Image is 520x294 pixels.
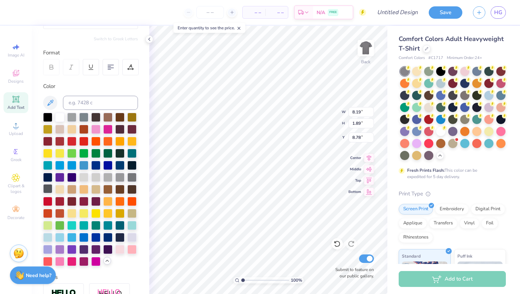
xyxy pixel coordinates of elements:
[43,82,138,90] div: Color
[399,190,506,198] div: Print Type
[447,55,482,61] span: Minimum Order: 24 +
[399,35,504,53] span: Comfort Colors Adult Heavyweight T-Shirt
[270,9,284,16] span: – –
[7,215,24,220] span: Decorate
[399,218,427,229] div: Applique
[247,9,261,16] span: – –
[361,59,370,65] div: Back
[348,178,361,183] span: Top
[428,55,443,61] span: # C1717
[329,10,337,15] span: FREE
[8,52,24,58] span: Image AI
[4,183,28,194] span: Clipart & logos
[11,157,22,163] span: Greek
[348,167,361,172] span: Middle
[407,167,494,180] div: This color can be expedited for 5 day delivery.
[317,9,325,16] span: N/A
[359,41,373,55] img: Back
[402,252,421,260] span: Standard
[291,277,302,283] span: 100 %
[196,6,224,19] input: – –
[8,78,24,84] span: Designs
[174,23,245,33] div: Enter quantity to see the price.
[63,96,138,110] input: e.g. 7428 c
[407,167,445,173] strong: Fresh Prints Flash:
[481,218,498,229] div: Foil
[399,204,433,214] div: Screen Print
[491,6,506,19] a: HG
[435,204,469,214] div: Embroidery
[429,218,457,229] div: Transfers
[371,5,423,19] input: Untitled Design
[43,49,139,57] div: Format
[26,272,51,279] strong: Need help?
[7,105,24,110] span: Add Text
[348,155,361,160] span: Center
[457,252,472,260] span: Puff Ink
[399,232,433,243] div: Rhinestones
[43,273,138,281] div: Styles
[9,131,23,136] span: Upload
[471,204,505,214] div: Digital Print
[460,218,479,229] div: Vinyl
[429,6,462,19] button: Save
[348,189,361,194] span: Bottom
[331,266,374,279] label: Submit to feature on our public gallery.
[399,55,425,61] span: Comfort Colors
[94,36,138,42] button: Switch to Greek Letters
[494,8,502,17] span: HG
